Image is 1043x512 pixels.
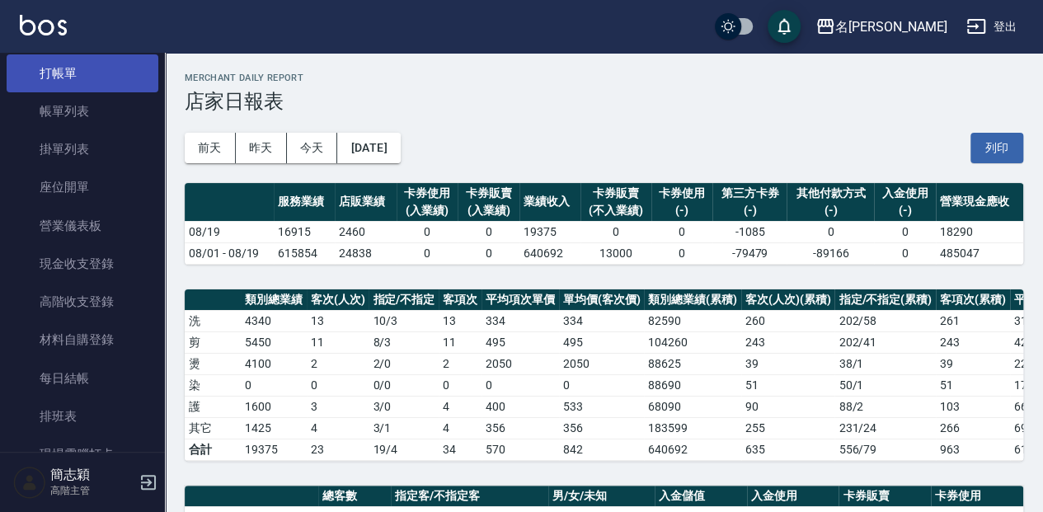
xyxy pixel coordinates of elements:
h5: 簡志穎 [50,467,134,483]
td: 39 [741,353,835,374]
td: 0 [397,221,458,242]
a: 每日結帳 [7,359,158,397]
div: 第三方卡券 [716,185,782,202]
td: 88 / 2 [834,396,936,417]
th: 客次(人次) [307,289,369,311]
a: 現金收支登錄 [7,245,158,283]
td: 243 [936,331,1010,353]
div: (不入業績) [585,202,647,219]
button: 前天 [185,133,236,163]
td: 231 / 24 [834,417,936,439]
td: 255 [741,417,835,439]
td: 0 [241,374,307,396]
a: 現場電腦打卡 [7,435,158,473]
button: 名[PERSON_NAME] [809,10,953,44]
div: (入業績) [401,202,453,219]
td: 0 / 0 [369,374,439,396]
td: 50 / 1 [834,374,936,396]
td: 0 [397,242,458,264]
button: save [768,10,801,43]
div: (-) [791,202,870,219]
td: 2050 [559,353,645,374]
td: 23 [307,439,369,460]
td: 0 [559,374,645,396]
th: 指定客/不指定客 [391,486,548,507]
td: 34 [439,439,482,460]
th: 卡券使用 [931,486,1023,507]
th: 服務業績 [274,183,335,222]
td: 88625 [644,353,741,374]
td: 495 [559,331,645,353]
td: -1085 [712,221,787,242]
td: 2050 [482,353,559,374]
a: 帳單列表 [7,92,158,130]
td: 4340 [241,310,307,331]
td: 556/79 [834,439,936,460]
h2: Merchant Daily Report [185,73,1023,83]
th: 類別總業績 [241,289,307,311]
td: 68090 [644,396,741,417]
td: 842 [559,439,645,460]
th: 男/女/未知 [548,486,655,507]
th: 入金使用 [747,486,839,507]
td: 洗 [185,310,241,331]
div: 其他付款方式 [791,185,870,202]
td: 51 [741,374,835,396]
th: 營業現金應收 [936,183,1023,222]
td: 0 [458,221,519,242]
div: 卡券使用 [655,185,708,202]
td: 08/01 - 08/19 [185,242,274,264]
th: 單均價(客次價) [559,289,645,311]
td: 485047 [936,242,1023,264]
td: 261 [936,310,1010,331]
td: 3 [307,396,369,417]
button: 今天 [287,133,338,163]
td: 0 [651,221,712,242]
p: 高階主管 [50,483,134,498]
td: 燙 [185,353,241,374]
td: 0 [439,374,482,396]
td: 11 [307,331,369,353]
th: 入金儲值 [655,486,747,507]
td: 963 [936,439,1010,460]
div: 卡券販賣 [462,185,514,202]
td: 38 / 1 [834,353,936,374]
div: (-) [878,202,931,219]
td: 570 [482,439,559,460]
td: 88690 [644,374,741,396]
td: 266 [936,417,1010,439]
td: 103 [936,396,1010,417]
td: 2460 [335,221,396,242]
td: 11 [439,331,482,353]
td: 2 [307,353,369,374]
td: 13000 [580,242,651,264]
td: 202 / 58 [834,310,936,331]
div: 入金使用 [878,185,931,202]
td: 0 [482,374,559,396]
img: Person [13,466,46,499]
td: 合計 [185,439,241,460]
td: 495 [482,331,559,353]
td: 260 [741,310,835,331]
td: 243 [741,331,835,353]
td: 5450 [241,331,307,353]
td: 51 [936,374,1010,396]
div: (-) [716,202,782,219]
td: 615854 [274,242,335,264]
a: 排班表 [7,397,158,435]
td: 19/4 [369,439,439,460]
td: 4 [439,417,482,439]
td: 2 / 0 [369,353,439,374]
td: 635 [741,439,835,460]
td: 19375 [519,221,580,242]
td: 334 [482,310,559,331]
th: 類別總業績(累積) [644,289,741,311]
td: 4 [439,396,482,417]
td: 染 [185,374,241,396]
div: (入業績) [462,202,514,219]
td: 08/19 [185,221,274,242]
th: 客次(人次)(累積) [741,289,835,311]
th: 業績收入 [519,183,580,222]
td: 0 [307,374,369,396]
td: 3 / 1 [369,417,439,439]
